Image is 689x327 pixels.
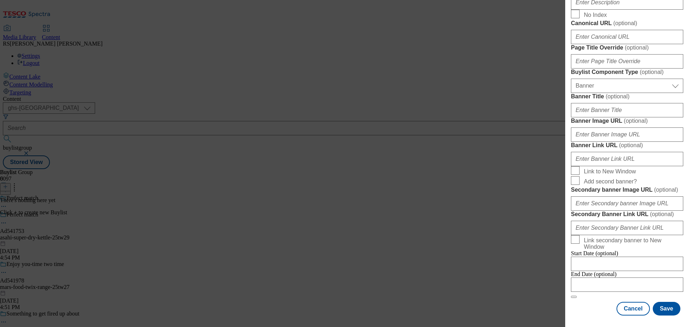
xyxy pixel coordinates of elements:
[584,12,607,18] span: No Index
[584,168,636,175] span: Link to New Window
[584,178,637,185] span: Add second banner?
[571,196,683,211] input: Enter Secondary banner Image URL
[571,103,683,117] input: Enter Banner Title
[624,118,648,124] span: ( optional )
[606,93,630,99] span: ( optional )
[653,302,680,316] button: Save
[571,20,683,27] label: Canonical URL
[625,45,649,51] span: ( optional )
[571,30,683,44] input: Enter Canonical URL
[654,187,678,193] span: ( optional )
[571,257,683,271] input: Enter Date
[571,54,683,69] input: Enter Page Title Override
[619,142,643,148] span: ( optional )
[571,152,683,166] input: Enter Banner Link URL
[571,44,683,51] label: Page Title Override
[571,277,683,292] input: Enter Date
[571,117,683,125] label: Banner Image URL
[584,237,680,250] span: Link secondary banner to New Window
[571,93,683,100] label: Banner Title
[571,186,683,193] label: Secondary banner Image URL
[571,69,683,76] label: Buylist Component Type
[571,127,683,142] input: Enter Banner Image URL
[571,221,683,235] input: Enter Secondary Banner Link URL
[613,20,637,26] span: ( optional )
[571,211,683,218] label: Secondary Banner Link URL
[640,69,664,75] span: ( optional )
[571,142,683,149] label: Banner Link URL
[571,271,617,277] span: End Date (optional)
[650,211,674,217] span: ( optional )
[571,250,618,256] span: Start Date (optional)
[617,302,650,316] button: Cancel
